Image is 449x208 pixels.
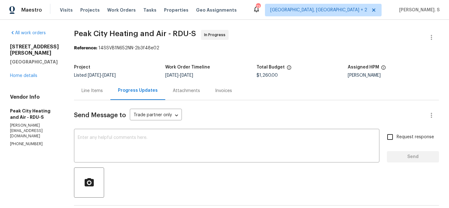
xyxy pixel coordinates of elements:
div: Line Items [82,88,103,94]
span: Peak City Heating and Air - RDU-S [74,30,196,37]
b: Reference: [74,46,97,50]
span: The hpm assigned to this work order. [381,65,386,73]
span: [DATE] [88,73,101,78]
span: Tasks [143,8,156,12]
span: Geo Assignments [196,7,237,13]
h5: Total Budget [256,65,285,69]
span: [DATE] [165,73,178,78]
div: Attachments [173,88,200,94]
div: Progress Updates [118,87,158,94]
span: [GEOGRAPHIC_DATA], [GEOGRAPHIC_DATA] + 2 [270,7,367,13]
h5: Project [74,65,90,69]
h2: [STREET_ADDRESS][PERSON_NAME] [10,44,59,56]
h5: [GEOGRAPHIC_DATA] [10,59,59,65]
h4: Vendor Info [10,94,59,100]
span: Visits [60,7,73,13]
span: In Progress [204,32,228,38]
span: Send Message to [74,112,126,118]
h5: Peak City Heating and Air - RDU-S [10,108,59,120]
div: 14SSVB1N652NN-2b3f48e02 [74,45,439,51]
span: - [88,73,116,78]
span: $1,260.00 [256,73,278,78]
div: Trade partner only [130,110,182,121]
div: 73 [256,4,260,10]
span: Work Orders [107,7,136,13]
span: - [165,73,193,78]
h5: Work Order Timeline [165,65,210,69]
span: [DATE] [180,73,193,78]
span: Projects [80,7,100,13]
a: All work orders [10,31,46,35]
span: The total cost of line items that have been proposed by Opendoor. This sum includes line items th... [287,65,292,73]
p: [PERSON_NAME][EMAIL_ADDRESS][DOMAIN_NAME] [10,123,59,139]
p: [PHONE_NUMBER] [10,141,59,147]
span: Listed [74,73,116,78]
a: Home details [10,74,37,78]
span: Request response [397,134,434,140]
div: [PERSON_NAME] [348,73,439,78]
h5: Assigned HPM [348,65,379,69]
span: Maestro [21,7,42,13]
span: [PERSON_NAME]. S [397,7,440,13]
span: [DATE] [103,73,116,78]
span: Properties [164,7,188,13]
div: Invoices [215,88,232,94]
